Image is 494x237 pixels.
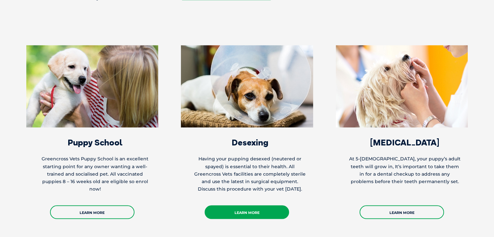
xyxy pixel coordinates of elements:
[194,138,306,146] h3: Desexing
[39,155,151,193] p: Greencross Vets Puppy School is an excellent starting point for any owner wanting a well-trained ...
[481,30,488,36] button: Search
[349,138,461,146] h3: [MEDICAL_DATA]
[39,138,151,146] h3: Puppy School
[360,205,444,219] a: Learn More
[194,155,306,193] p: Having your pupping desexed (neutered or spayed) is essential to their health. All Greencross Vet...
[205,205,289,219] a: Learn More
[349,155,461,185] p: At 5-[DEMOGRAPHIC_DATA], your puppy’s adult teeth will grow in, It’s important to take them in fo...
[50,205,134,219] a: Learn More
